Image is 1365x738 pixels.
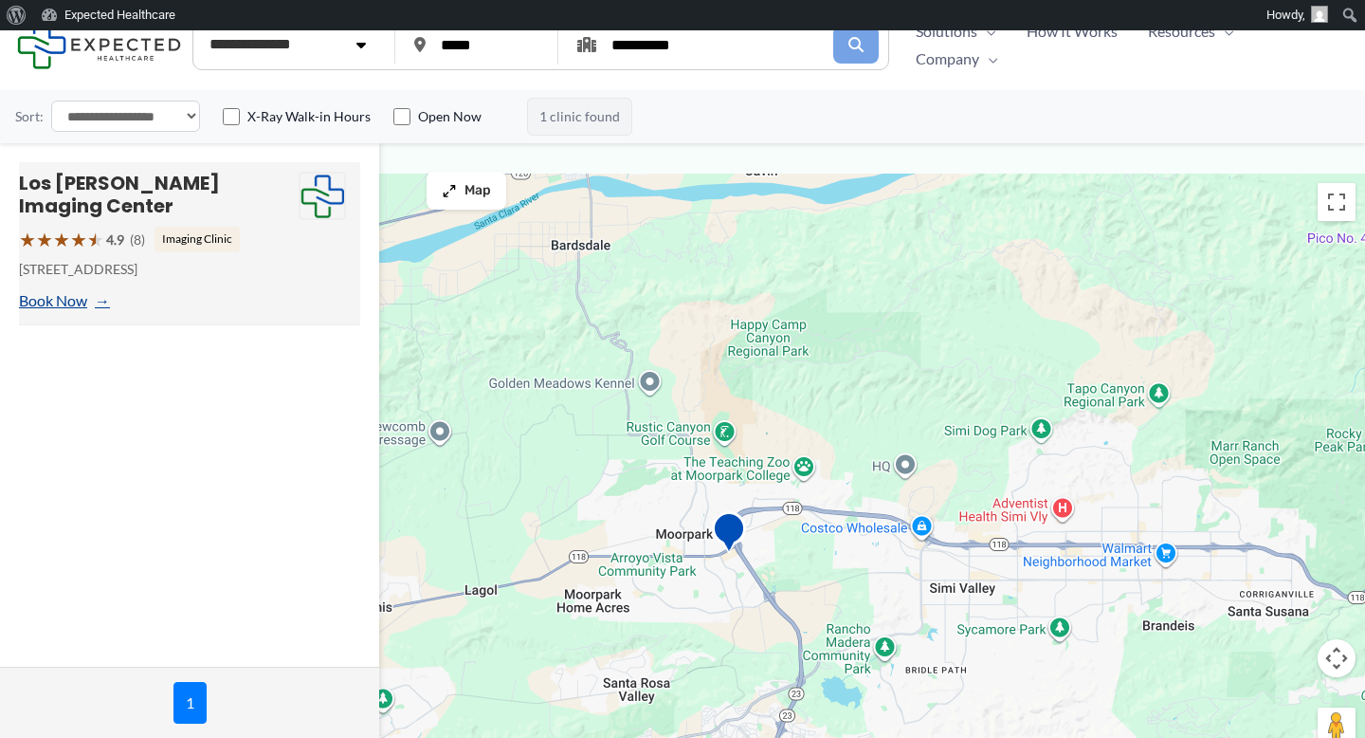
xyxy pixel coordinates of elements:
[464,183,491,199] span: Map
[418,107,482,126] label: Open Now
[1318,639,1356,677] button: Map camera controls
[916,17,977,46] span: Solutions
[247,107,371,126] label: X-Ray Walk-in Hours
[53,222,70,257] span: ★
[979,45,998,73] span: Menu Toggle
[1318,183,1356,221] button: Toggle fullscreen view
[106,228,124,252] span: 4.9
[70,222,87,257] span: ★
[1133,17,1249,46] a: ResourcesMenu Toggle
[1148,17,1215,46] span: Resources
[155,227,240,251] span: Imaging Clinic
[427,172,506,210] button: Map
[19,170,220,219] a: Los [PERSON_NAME] Imaging Center
[87,222,104,257] span: ★
[442,183,457,198] img: Maximize
[17,21,181,69] img: Expected Healthcare Logo - side, dark font, small
[1011,17,1133,46] a: How It Works
[1027,17,1118,46] span: How It Works
[300,173,345,220] img: Expected Healthcare Logo
[173,682,207,724] span: 1
[977,17,996,46] span: Menu Toggle
[15,104,44,129] label: Sort:
[916,45,979,73] span: Company
[19,286,106,315] a: Book Now
[1215,17,1234,46] span: Menu Toggle
[130,228,145,252] span: (8)
[901,17,1011,46] a: SolutionsMenu Toggle
[36,222,53,257] span: ★
[712,511,746,560] div: Los Robles Imaging Center
[901,45,1013,73] a: CompanyMenu Toggle
[19,222,36,257] span: ★
[527,98,632,136] span: 1 clinic found
[19,257,299,282] p: [STREET_ADDRESS]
